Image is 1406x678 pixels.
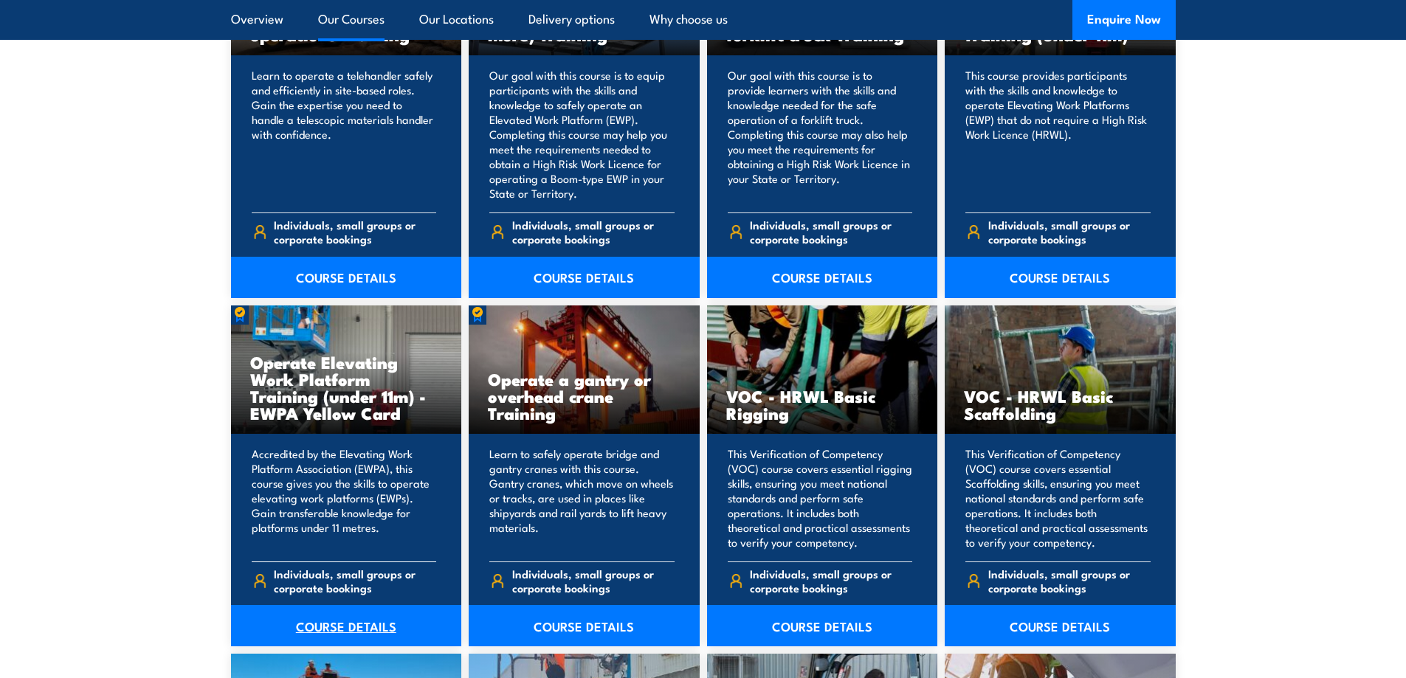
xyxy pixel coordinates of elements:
[988,567,1151,595] span: Individuals, small groups or corporate bookings
[274,567,436,595] span: Individuals, small groups or corporate bookings
[965,68,1151,201] p: This course provides participants with the skills and knowledge to operate Elevating Work Platfor...
[965,446,1151,550] p: This Verification of Competency (VOC) course covers essential Scaffolding skills, ensuring you me...
[252,446,437,550] p: Accredited by the Elevating Work Platform Association (EWPA), this course gives you the skills to...
[488,370,680,421] h3: Operate a gantry or overhead crane Training
[728,68,913,201] p: Our goal with this course is to provide learners with the skills and knowledge needed for the saf...
[750,567,912,595] span: Individuals, small groups or corporate bookings
[750,218,912,246] span: Individuals, small groups or corporate bookings
[945,257,1176,298] a: COURSE DETAILS
[726,387,919,421] h3: VOC - HRWL Basic Rigging
[250,353,443,421] h3: Operate Elevating Work Platform Training (under 11m) - EWPA Yellow Card
[988,218,1151,246] span: Individuals, small groups or corporate bookings
[231,605,462,646] a: COURSE DETAILS
[489,446,675,550] p: Learn to safely operate bridge and gantry cranes with this course. Gantry cranes, which move on w...
[964,387,1157,421] h3: VOC - HRWL Basic Scaffolding
[252,68,437,201] p: Learn to operate a telehandler safely and efficiently in site-based roles. Gain the expertise you...
[726,9,919,43] h3: Licence to operate a forklift truck Training
[707,605,938,646] a: COURSE DETAILS
[707,257,938,298] a: COURSE DETAILS
[728,446,913,550] p: This Verification of Competency (VOC) course covers essential rigging skills, ensuring you meet n...
[489,68,675,201] p: Our goal with this course is to equip participants with the skills and knowledge to safely operat...
[469,605,700,646] a: COURSE DETAILS
[945,605,1176,646] a: COURSE DETAILS
[231,257,462,298] a: COURSE DETAILS
[274,218,436,246] span: Individuals, small groups or corporate bookings
[512,567,675,595] span: Individuals, small groups or corporate bookings
[512,218,675,246] span: Individuals, small groups or corporate bookings
[469,257,700,298] a: COURSE DETAILS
